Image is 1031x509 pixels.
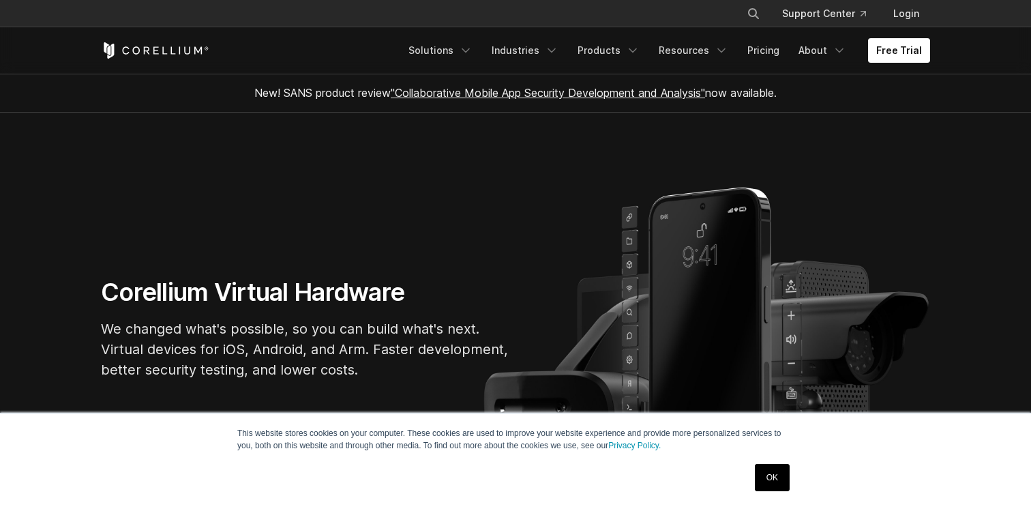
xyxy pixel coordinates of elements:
[391,86,705,100] a: "Collaborative Mobile App Security Development and Analysis"
[101,277,510,308] h1: Corellium Virtual Hardware
[755,464,790,491] a: OK
[739,38,788,63] a: Pricing
[882,1,930,26] a: Login
[868,38,930,63] a: Free Trial
[237,427,794,452] p: This website stores cookies on your computer. These cookies are used to improve your website expe...
[651,38,736,63] a: Resources
[101,319,510,380] p: We changed what's possible, so you can build what's next. Virtual devices for iOS, Android, and A...
[400,38,930,63] div: Navigation Menu
[569,38,648,63] a: Products
[790,38,854,63] a: About
[483,38,567,63] a: Industries
[400,38,481,63] a: Solutions
[254,86,777,100] span: New! SANS product review now available.
[771,1,877,26] a: Support Center
[608,441,661,450] a: Privacy Policy.
[741,1,766,26] button: Search
[101,42,209,59] a: Corellium Home
[730,1,930,26] div: Navigation Menu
